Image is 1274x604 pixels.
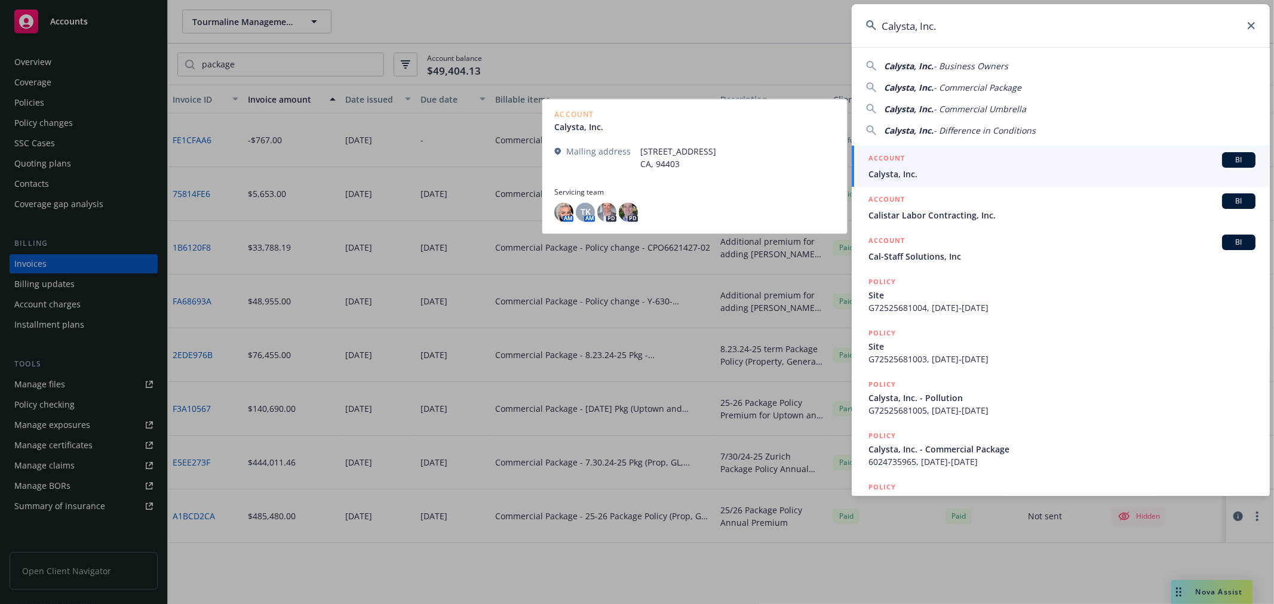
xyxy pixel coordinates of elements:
span: Calysta, Inc. - Pollution [868,392,1255,404]
span: Calysta, Inc. - Commercial Package [868,443,1255,455]
a: ACCOUNTBICalysta, Inc. [852,146,1270,187]
span: - Commercial Umbrella [934,103,1026,115]
h5: POLICY [868,327,896,339]
span: G72525681004, [DATE]-[DATE] [868,301,1255,314]
input: Search... [852,4,1270,47]
span: 6024735965, [DATE]-[DATE] [868,455,1255,468]
a: POLICYSiteG72525681004, [DATE]-[DATE] [852,269,1270,321]
a: POLICYCalysta, Inc. - PollutionG72525681005, [DATE]-[DATE] [852,372,1270,423]
a: POLICYCalysta, Inc. - Commercial Package6024735965, [DATE]-[DATE] [852,423,1270,474]
span: Calysta, Inc. [884,125,934,136]
h5: ACCOUNT [868,235,905,249]
h5: ACCOUNT [868,193,905,208]
span: $4M Limit [868,494,1255,507]
span: G72525681005, [DATE]-[DATE] [868,404,1255,417]
span: Cal-Staff Solutions, Inc [868,250,1255,263]
span: - Commercial Package [934,82,1021,93]
a: POLICYSiteG72525681003, [DATE]-[DATE] [852,321,1270,372]
a: ACCOUNTBICal-Staff Solutions, Inc [852,228,1270,269]
span: Calysta, Inc. [884,82,934,93]
span: Calysta, Inc. [884,103,934,115]
span: Calistar Labor Contracting, Inc. [868,209,1255,221]
span: - Business Owners [934,60,1008,72]
span: G72525681003, [DATE]-[DATE] [868,353,1255,365]
h5: POLICY [868,276,896,288]
span: Calysta, Inc. [868,168,1255,180]
a: ACCOUNTBICalistar Labor Contracting, Inc. [852,187,1270,228]
h5: POLICY [868,430,896,442]
h5: ACCOUNT [868,152,905,167]
h5: POLICY [868,378,896,390]
span: - Difference in Conditions [934,125,1036,136]
span: Calysta, Inc. [884,60,934,72]
span: BI [1227,155,1251,165]
h5: POLICY [868,481,896,493]
span: Site [868,289,1255,301]
span: BI [1227,237,1251,248]
span: Site [868,340,1255,353]
a: POLICY$4M Limit [852,474,1270,526]
span: BI [1227,196,1251,207]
